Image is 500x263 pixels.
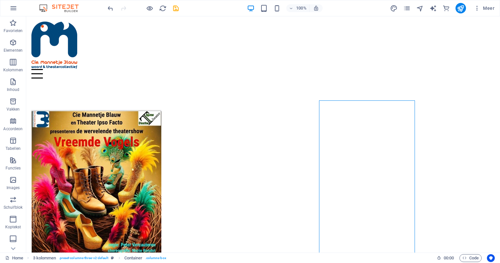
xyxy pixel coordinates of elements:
button: pages [403,4,411,12]
i: Publiceren [457,5,464,12]
button: Klik hier om de voorbeeldmodus te verlaten en verder te gaan met bewerken [146,4,153,12]
button: design [390,4,398,12]
nav: breadcrumb [33,254,166,262]
p: Favorieten [4,28,23,33]
button: Usercentrics [487,254,495,262]
button: publish [455,3,466,13]
span: Klik om te selecteren, dubbelklik om te bewerken [33,254,56,262]
p: Koptekst [5,224,21,230]
i: Pagina's (Ctrl+Alt+S) [403,5,411,12]
span: Meer [474,5,494,11]
button: reload [159,4,167,12]
i: Stel bij het wijzigen van de grootte van de weergegeven website automatisch het juist zoomniveau ... [313,5,319,11]
span: . preset-columns-three-v2-default [59,254,109,262]
button: Meer [471,3,497,13]
span: Klik om te selecteren, dubbelklik om te bewerken [124,254,143,262]
span: 00 00 [444,254,454,262]
p: Tabellen [6,146,21,151]
a: Klik om selectie op te heffen, dubbelklik om Pagina's te open [5,254,23,262]
h6: 100% [296,4,307,12]
span: Code [462,254,479,262]
p: Accordeon [3,126,23,131]
i: Commerce [442,5,450,12]
p: Images [7,185,20,190]
p: Inhoud [7,87,20,92]
h6: Sessietijd [437,254,454,262]
button: undo [106,4,114,12]
p: Vakken [7,107,20,112]
i: Opslaan (Ctrl+S) [172,5,180,12]
img: Editor Logo [38,4,87,12]
p: Schuifblok [4,205,23,210]
i: AI Writer [429,5,437,12]
button: Code [459,254,482,262]
i: Pagina opnieuw laden [159,5,167,12]
i: Dit element is een aanpasbare voorinstelling [111,256,114,260]
i: Navigator [416,5,424,12]
span: . columns-box [145,254,166,262]
i: Ongedaan maken: Text wijzigen (Ctrl+Z) [107,5,114,12]
p: Footer [7,244,19,249]
span: : [448,255,449,260]
p: Kolommen [3,67,23,73]
i: Design (Ctrl+Alt+Y) [390,5,398,12]
button: 100% [286,4,310,12]
button: save [172,4,180,12]
button: text_generator [429,4,437,12]
button: commerce [442,4,450,12]
p: Elementen [4,48,23,53]
button: navigator [416,4,424,12]
p: Functies [6,166,21,171]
